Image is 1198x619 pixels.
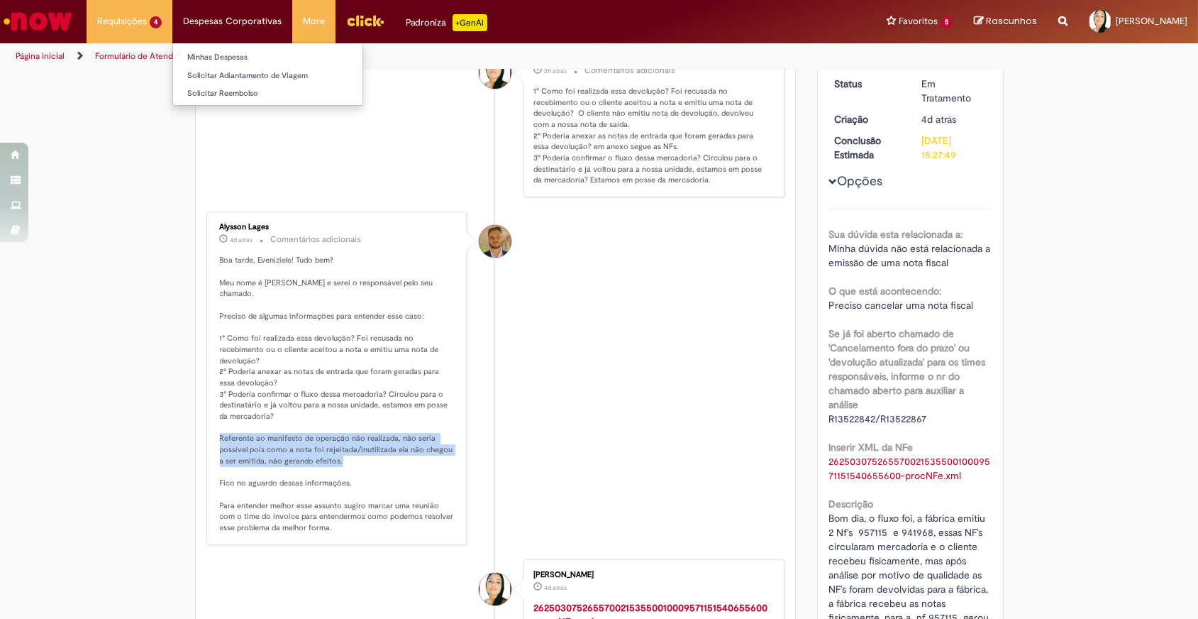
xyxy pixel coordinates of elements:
[828,299,973,312] span: Preciso cancelar uma nota fiscal
[544,67,567,75] time: 29/09/2025 07:37:43
[899,14,938,28] span: Favoritos
[533,571,770,579] div: [PERSON_NAME]
[231,236,253,244] span: 4d atrás
[406,14,487,31] div: Padroniza
[220,223,456,231] div: Alysson Lages
[183,14,282,28] span: Despesas Corporativas
[479,573,511,606] div: Eveniziele Rodrigues Da Silva
[921,133,987,162] div: [DATE] 15:27:49
[453,14,487,31] p: +GenAi
[828,242,993,269] span: Minha dúvida não está relacionada a emissão de uma nota fiscal
[1116,15,1187,27] span: [PERSON_NAME]
[544,584,567,592] span: 4d atrás
[479,225,511,258] div: Alysson Lages
[823,77,911,91] dt: Status
[95,50,200,62] a: Formulário de Atendimento
[828,228,963,241] b: Sua dúvida esta relacionada a:
[828,327,985,411] b: Se já foi aberto chamado de 'Cancelamento fora do prazo' ou 'devolução atualizada' para os times ...
[11,43,788,70] ul: Trilhas de página
[828,412,926,425] span: R13522842/R13522867
[231,236,253,244] time: 25/09/2025 16:32:11
[533,86,770,186] p: 1° Como foi realizada essa devolução? Foi recusada no recebimento ou o cliente aceitou a nota e e...
[828,285,941,297] b: O que está acontecendo:
[921,113,956,126] span: 4d atrás
[16,50,65,62] a: Página inicial
[544,67,567,75] span: 2h atrás
[173,86,362,102] a: Solicitar Reembolso
[941,16,953,28] span: 5
[584,65,675,77] small: Comentários adicionais
[479,56,511,89] div: Eveniziele Rodrigues Da Silva
[921,113,956,126] time: 25/09/2025 12:16:26
[921,77,987,105] div: Em Tratamento
[346,10,384,31] img: click_logo_yellow_360x200.png
[97,14,147,28] span: Requisições
[150,16,162,28] span: 4
[823,133,911,162] dt: Conclusão Estimada
[271,234,362,246] small: Comentários adicionais
[1,7,74,35] img: ServiceNow
[974,15,1037,28] a: Rascunhos
[828,455,990,482] a: Download de 26250307526557002153550010009571151540655600-procNFe.xml
[172,43,363,106] ul: Despesas Corporativas
[544,584,567,592] time: 25/09/2025 11:59:27
[823,112,911,126] dt: Criação
[828,441,913,454] b: Inserir XML da NFe
[173,50,362,65] a: Minhas Despesas
[986,14,1037,28] span: Rascunhos
[173,68,362,84] a: Solicitar Adiantamento de Viagem
[828,498,873,510] b: Descrição
[303,14,325,28] span: More
[921,112,987,126] div: 25/09/2025 12:16:26
[220,255,456,534] p: Boa tarde, Eveniziele! Tudo bem? Meu nome é [PERSON_NAME] e serei o responsável pelo seu chamado....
